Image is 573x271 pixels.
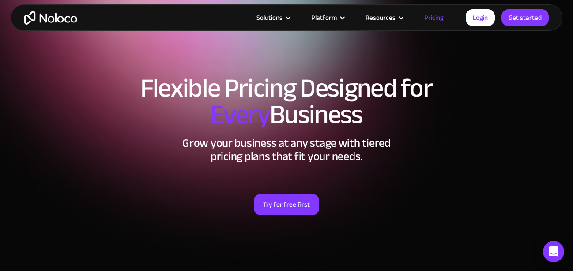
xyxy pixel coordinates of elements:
a: Pricing [413,12,455,23]
a: Try for free first [254,194,319,215]
div: Solutions [256,12,283,23]
span: Every [210,90,270,139]
a: home [24,11,77,25]
div: Solutions [245,12,300,23]
div: Resources [366,12,396,23]
a: Get started [501,9,549,26]
div: Resources [354,12,413,23]
h1: Flexible Pricing Designed for Business [13,75,560,128]
a: Login [466,9,495,26]
h2: Grow your business at any stage with tiered pricing plans that fit your needs. [13,137,560,163]
div: Platform [300,12,354,23]
div: Platform [311,12,337,23]
div: Open Intercom Messenger [543,241,564,262]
